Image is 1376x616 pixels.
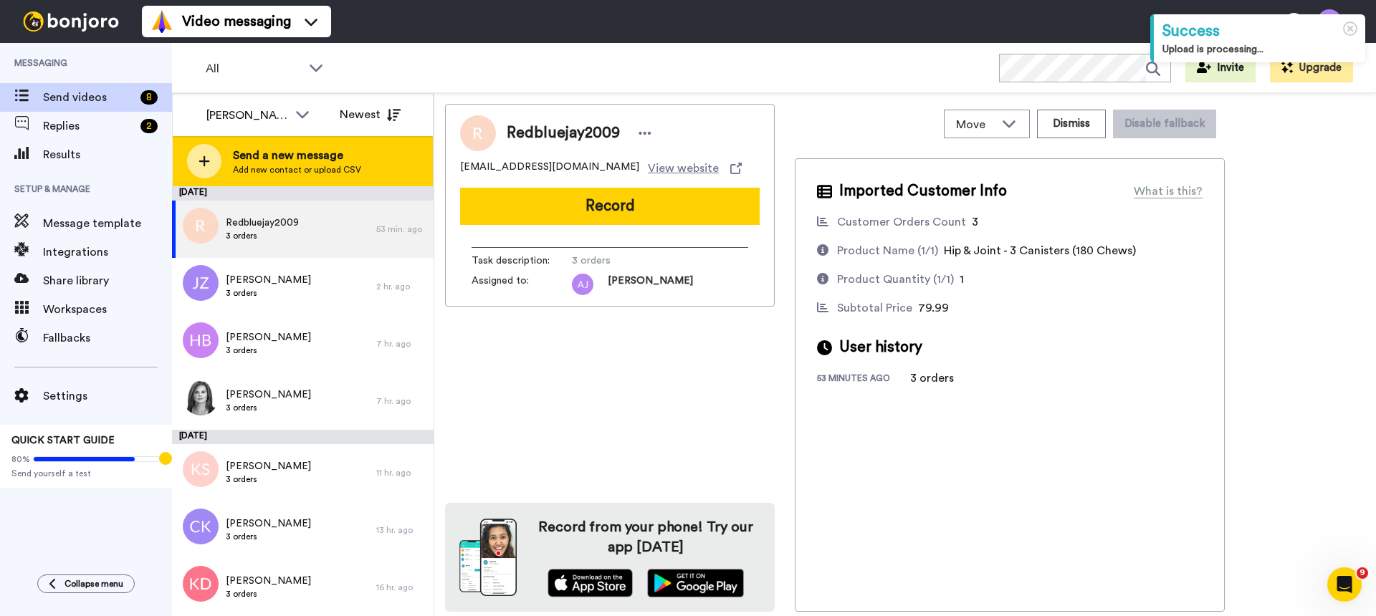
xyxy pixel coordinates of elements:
[839,337,922,358] span: User history
[972,216,978,228] span: 3
[472,254,572,268] span: Task description :
[140,119,158,133] div: 2
[460,160,639,177] span: [EMAIL_ADDRESS][DOMAIN_NAME]
[11,453,30,465] span: 80%
[17,11,125,32] img: bj-logo-header-white.svg
[1113,110,1216,138] button: Disable fallback
[226,216,299,230] span: Redbluejay2009
[839,181,1007,202] span: Imported Customer Info
[182,11,291,32] span: Video messaging
[376,338,426,350] div: 7 hr. ago
[159,452,172,465] div: Tooltip anchor
[460,115,496,151] img: Image of Hoyt
[459,519,517,596] img: download
[918,302,949,314] span: 79.99
[233,147,361,164] span: Send a new message
[817,372,910,387] div: 53 minutes ago
[572,254,708,268] span: 3 orders
[608,274,693,295] span: [PERSON_NAME]
[150,10,173,33] img: vm-color.svg
[43,215,172,232] span: Message template
[548,569,633,597] img: appstore
[206,107,288,124] div: [PERSON_NAME]
[376,395,426,407] div: 7 hr. ago
[329,100,411,129] button: Newest
[183,509,219,544] img: ck.png
[183,451,219,487] img: ks.png
[183,566,219,602] img: kd.png
[206,60,302,77] span: All
[837,299,912,317] div: Subtotal Price
[226,574,311,588] span: [PERSON_NAME]
[1162,20,1357,42] div: Success
[183,208,219,244] img: r.png
[944,245,1136,256] span: Hip & Joint - 3 Canisters (180 Chews)
[648,160,719,177] span: View website
[1162,42,1357,57] div: Upload is processing...
[226,345,311,356] span: 3 orders
[1270,54,1353,82] button: Upgrade
[43,146,172,163] span: Results
[37,574,135,593] button: Collapse menu
[1357,567,1368,579] span: 9
[183,322,219,358] img: hb.png
[910,370,982,387] div: 3 orders
[172,430,434,444] div: [DATE]
[140,90,158,105] div: 8
[43,301,172,318] span: Workspaces
[226,230,299,241] span: 3 orders
[837,213,966,231] div: Customer Orders Count
[837,271,954,288] div: Product Quantity (1/1)
[226,459,311,473] span: [PERSON_NAME]
[572,274,593,295] img: aj.png
[43,388,172,405] span: Settings
[43,272,172,289] span: Share library
[233,164,361,175] span: Add new contact or upload CSV
[226,588,311,600] span: 3 orders
[531,517,760,557] h4: Record from your phone! Try our app [DATE]
[647,569,744,597] img: playstore
[43,117,135,135] span: Replies
[226,330,311,345] span: [PERSON_NAME]
[11,468,161,479] span: Send yourself a test
[226,402,311,413] span: 3 orders
[1037,110,1106,138] button: Dismiss
[183,380,219,415] img: 069d7cc6-9b45-4848-a149-557974b100fb.jpg
[226,473,311,485] span: 3 orders
[837,242,938,259] div: Product Name (1/1)
[43,89,135,106] span: Send videos
[376,582,426,593] div: 16 hr. ago
[376,467,426,478] div: 11 hr. ago
[1185,54,1256,82] button: Invite
[43,329,172,347] span: Fallbacks
[472,274,572,295] span: Assigned to:
[226,531,311,542] span: 3 orders
[11,435,115,446] span: QUICK START GUIDE
[183,265,219,301] img: jz.png
[648,160,742,177] a: View website
[960,274,964,285] span: 1
[172,186,434,201] div: [DATE]
[43,244,172,261] span: Integrations
[226,388,311,402] span: [PERSON_NAME]
[64,578,123,589] span: Collapse menu
[460,188,760,225] button: Record
[376,223,426,235] div: 53 min. ago
[376,524,426,536] div: 13 hr. ago
[226,287,311,299] span: 3 orders
[226,273,311,287] span: [PERSON_NAME]
[376,281,426,292] div: 2 hr. ago
[226,516,311,531] span: [PERSON_NAME]
[507,122,620,144] span: Redbluejay2009
[956,116,995,133] span: Move
[1327,567,1362,602] iframe: Intercom live chat
[1134,183,1203,200] div: What is this?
